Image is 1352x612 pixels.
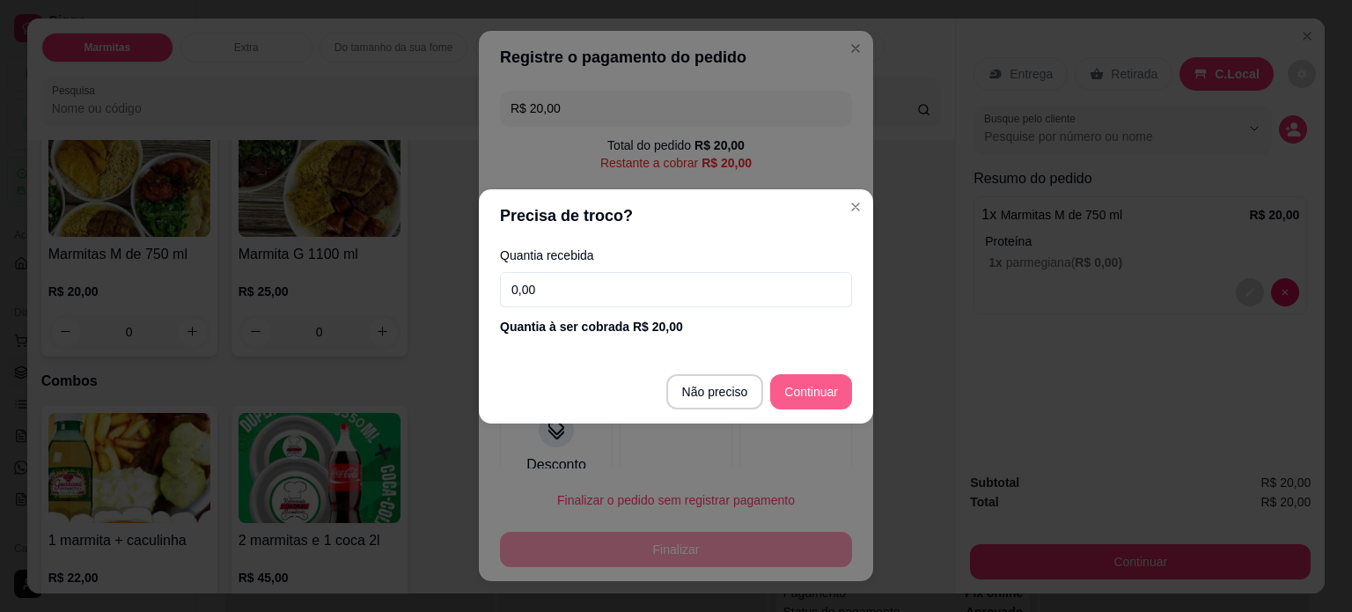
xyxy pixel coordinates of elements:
[500,249,852,262] label: Quantia recebida
[841,193,870,221] button: Close
[479,189,873,242] header: Precisa de troco?
[666,374,764,409] button: Não preciso
[770,374,852,409] button: Continuar
[500,318,852,335] div: Quantia à ser cobrada R$ 20,00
